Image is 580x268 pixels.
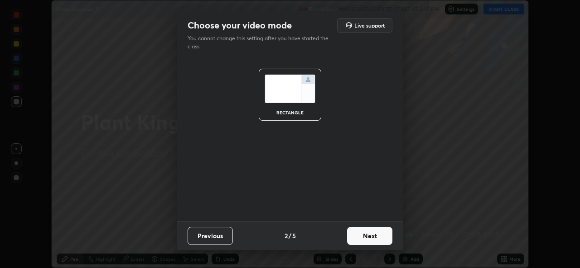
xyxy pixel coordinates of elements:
[188,19,292,31] h2: Choose your video mode
[188,34,334,51] p: You cannot change this setting after you have started the class
[285,231,288,240] h4: 2
[289,231,291,240] h4: /
[292,231,296,240] h4: 5
[188,227,233,245] button: Previous
[347,227,392,245] button: Next
[265,75,315,103] img: normalScreenIcon.ae25ed63.svg
[354,23,385,28] h5: Live support
[272,110,308,115] div: rectangle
